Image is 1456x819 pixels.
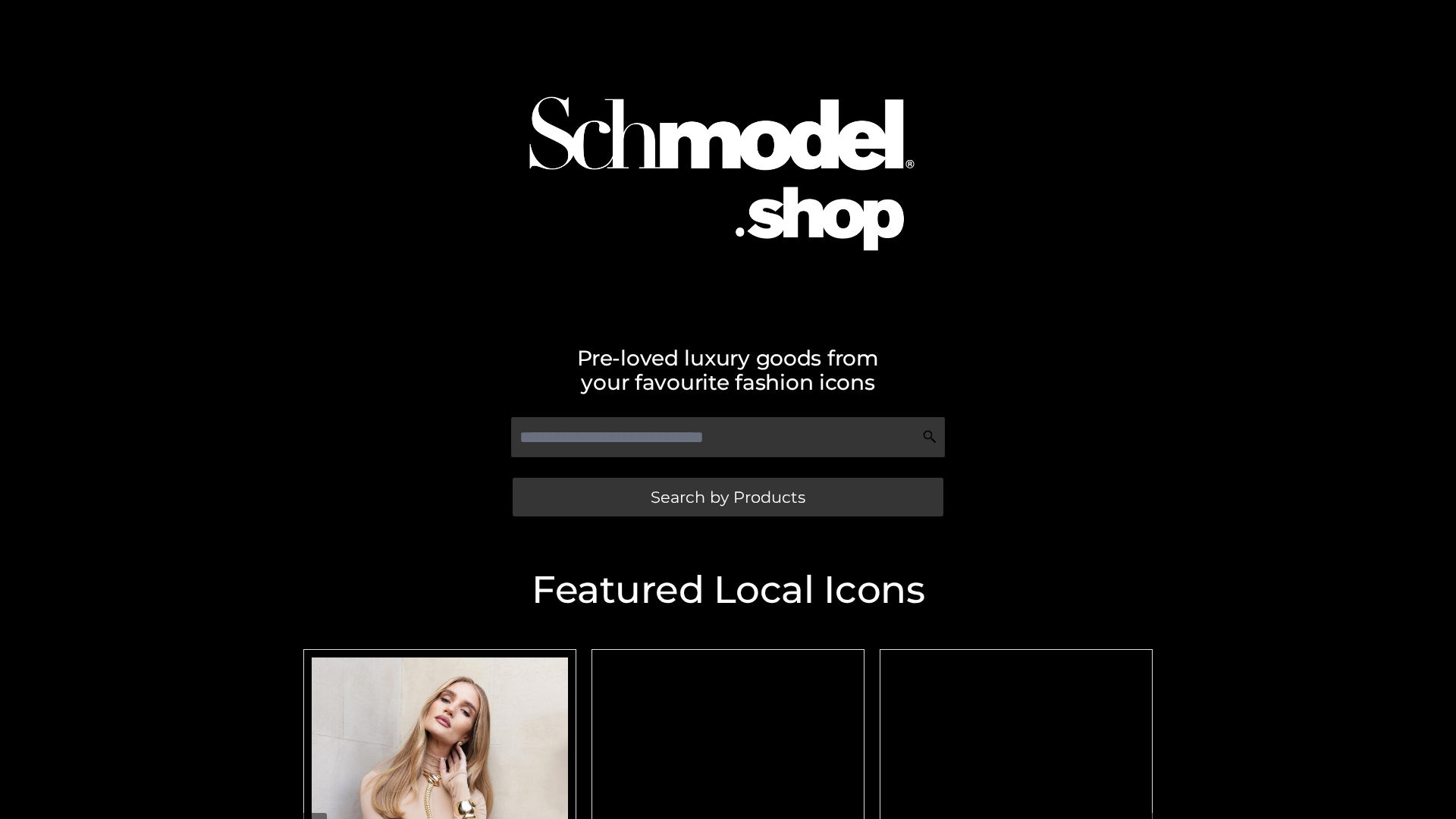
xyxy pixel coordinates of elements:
a: Search by Products [513,478,943,516]
h2: Featured Local Icons​ [296,571,1160,609]
img: Search Icon [922,429,937,444]
span: Search by Products [651,489,805,505]
h2: Pre-loved luxury goods from your favourite fashion icons [296,346,1160,394]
